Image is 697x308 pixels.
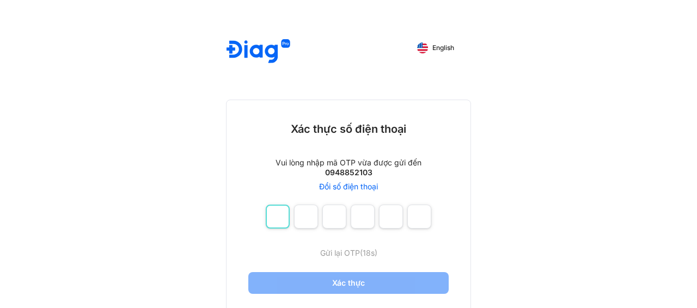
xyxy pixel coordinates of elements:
button: Xác thực [248,272,449,294]
span: English [432,44,454,52]
button: English [409,39,462,57]
div: Vui lòng nhập mã OTP vừa được gửi đến [276,158,421,168]
a: Đổi số điện thoại [319,182,378,192]
div: Xác thực số điện thoại [291,122,406,136]
img: English [417,42,428,53]
div: 0948852103 [325,168,372,177]
img: logo [227,39,290,65]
